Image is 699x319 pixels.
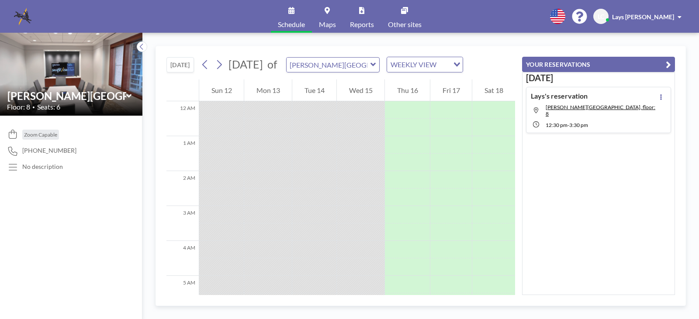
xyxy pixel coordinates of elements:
div: Search for option [387,57,463,72]
input: Search for option [439,59,448,70]
div: 12 AM [166,101,199,136]
span: - [568,122,569,128]
div: 3 AM [166,206,199,241]
span: Reports [350,21,374,28]
h3: [DATE] [526,72,671,83]
div: Sat 18 [472,79,515,101]
input: Ansley Room [287,58,370,72]
input: Ansley Room [7,89,126,102]
div: Thu 16 [385,79,430,101]
span: Ansley Room, floor: 8 [546,104,655,117]
span: LC [598,13,604,21]
span: [DATE] [228,58,263,71]
div: Mon 13 [244,79,292,101]
span: Zoom Capable [24,131,57,138]
span: • [32,104,35,110]
div: Tue 14 [292,79,336,101]
button: YOUR RESERVATIONS [522,57,675,72]
div: 1 AM [166,136,199,171]
span: Maps [319,21,336,28]
span: [PHONE_NUMBER] [22,147,76,154]
div: 2 AM [166,171,199,206]
span: WEEKLY VIEW [389,59,438,70]
span: Lays [PERSON_NAME] [612,13,674,21]
span: 3:30 PM [569,122,588,128]
span: Other sites [388,21,422,28]
span: Schedule [278,21,305,28]
span: 12:30 PM [546,122,568,128]
div: Sun 12 [199,79,244,101]
h4: Lays's reservation [531,92,588,100]
span: Seats: 6 [37,103,60,111]
div: 5 AM [166,276,199,311]
div: Fri 17 [430,79,472,101]
div: 4 AM [166,241,199,276]
div: Wed 15 [337,79,384,101]
img: organization-logo [14,8,31,25]
div: No description [22,163,63,171]
span: of [267,58,277,71]
button: [DATE] [166,57,194,72]
span: Floor: 8 [7,103,30,111]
